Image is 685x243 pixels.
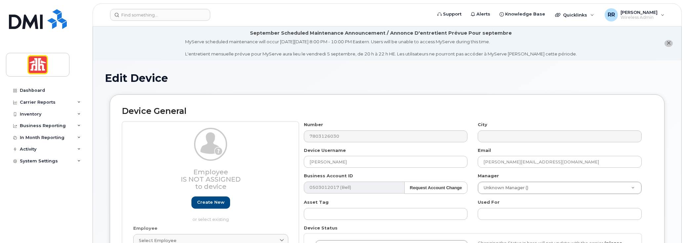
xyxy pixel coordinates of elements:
[304,173,353,179] label: Business Account ID
[195,183,226,191] span: to device
[133,225,157,231] label: Employee
[404,182,468,194] button: Request Account Change
[304,121,323,128] label: Number
[185,39,577,57] div: MyServe scheduled maintenance will occur [DATE][DATE] 8:00 PM - 10:00 PM Eastern. Users will be u...
[304,225,338,231] label: Device Status
[304,199,329,205] label: Asset Tag
[478,173,499,179] label: Manager
[478,121,487,128] label: City
[133,168,288,190] h3: Employee
[105,72,669,84] h1: Edit Device
[181,175,241,183] span: Is not assigned
[478,199,500,205] label: Used For
[250,30,512,37] div: September Scheduled Maintenance Announcement / Annonce D'entretient Prévue Pour septembre
[410,185,462,190] strong: Request Account Change
[478,182,641,194] a: Unknown Manager ()
[304,147,346,154] label: Device Username
[133,216,288,223] p: or select existing
[122,107,652,116] h2: Device General
[478,147,491,154] label: Email
[480,185,528,191] span: Unknown Manager ()
[191,196,230,209] a: Create new
[665,40,673,47] button: close notification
